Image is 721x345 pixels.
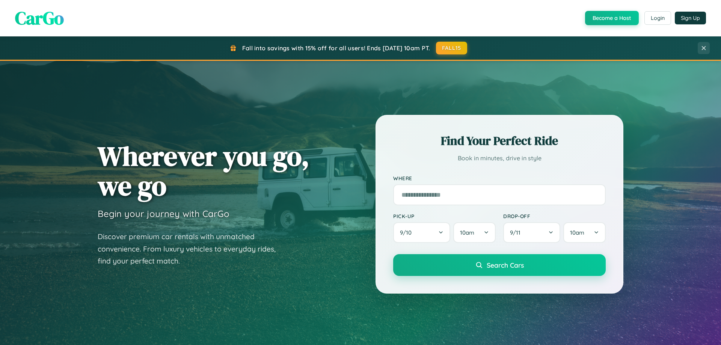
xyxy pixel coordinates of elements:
[242,44,430,52] span: Fall into savings with 15% off for all users! Ends [DATE] 10am PT.
[503,213,606,219] label: Drop-off
[487,261,524,269] span: Search Cars
[453,222,496,243] button: 10am
[510,229,524,236] span: 9 / 11
[460,229,474,236] span: 10am
[98,141,309,200] h1: Wherever you go, we go
[563,222,606,243] button: 10am
[393,153,606,164] p: Book in minutes, drive in style
[400,229,415,236] span: 9 / 10
[393,222,450,243] button: 9/10
[393,133,606,149] h2: Find Your Perfect Ride
[15,6,64,30] span: CarGo
[644,11,671,25] button: Login
[585,11,639,25] button: Become a Host
[675,12,706,24] button: Sign Up
[98,231,285,267] p: Discover premium car rentals with unmatched convenience. From luxury vehicles to everyday rides, ...
[393,213,496,219] label: Pick-up
[436,42,468,54] button: FALL15
[570,229,584,236] span: 10am
[503,222,560,243] button: 9/11
[98,208,229,219] h3: Begin your journey with CarGo
[393,175,606,181] label: Where
[393,254,606,276] button: Search Cars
